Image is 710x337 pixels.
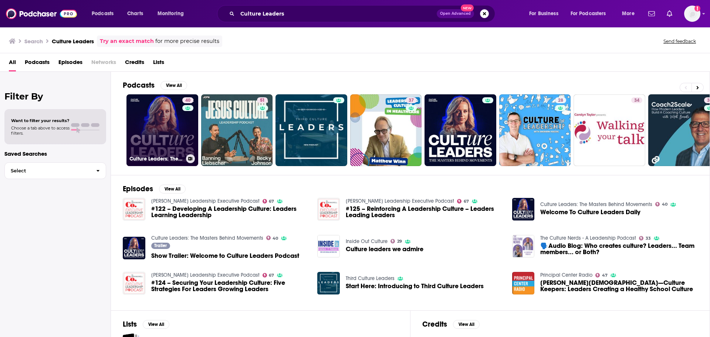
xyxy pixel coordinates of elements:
[269,274,274,277] span: 67
[558,97,563,104] span: 28
[655,202,667,206] a: 40
[634,97,639,104] span: 34
[422,320,447,329] h2: Credits
[646,237,651,240] span: 33
[595,273,608,277] a: 47
[346,283,484,289] a: Start Here: Introducing to Third Culture Leaders
[58,56,82,71] a: Episodes
[158,9,184,19] span: Monitoring
[151,206,309,218] a: #122 – Developing A Leadership Culture: Leaders Learning Leadership
[461,4,474,11] span: New
[540,272,592,278] a: Principal Center Radio
[123,272,145,294] a: #124 – Securing Your Leadership Culture: Five Strategies For Leaders Growing Leaders
[151,280,309,292] a: #124 – Securing Your Leadership Culture: Five Strategies For Leaders Growing Leaders
[154,243,167,248] span: Trailer
[5,168,90,173] span: Select
[406,97,417,103] a: 37
[123,320,169,329] a: ListsView All
[574,94,645,166] a: 34
[645,7,658,20] a: Show notifications dropdown
[160,81,187,90] button: View All
[153,56,164,71] a: Lists
[123,81,187,90] a: PodcastsView All
[661,38,698,44] button: Send feedback
[317,198,340,220] img: #125 – Reinforcing A Leadership Culture – Leaders Leading Leaders
[123,320,137,329] h2: Lists
[123,198,145,220] img: #122 – Developing A Leadership Culture: Leaders Learning Leadership
[346,246,423,252] a: Culture leaders we admire
[631,97,642,103] a: 34
[151,253,299,259] span: Show Trailer: Welcome to Culture Leaders Podcast
[566,8,617,20] button: open menu
[540,280,698,292] span: [PERSON_NAME][DEMOGRAPHIC_DATA]—Culture Keepers: Leaders Creating a Healthy School Culture
[464,200,469,203] span: 67
[123,184,153,193] h2: Episodes
[346,206,503,218] a: #125 – Reinforcing A Leadership Culture – Leaders Leading Leaders
[540,209,640,215] a: Welcome To Culture Leaders Daily
[4,162,106,179] button: Select
[185,97,190,104] span: 40
[152,8,193,20] button: open menu
[11,125,70,136] span: Choose a tab above to access filters.
[540,280,698,292] a: Anthony Muhammad—Culture Keepers: Leaders Creating a Healthy School Culture
[622,9,635,19] span: More
[151,198,260,204] a: Maxwell Leadership Executive Podcast
[512,272,535,294] img: Anthony Muhammad—Culture Keepers: Leaders Creating a Healthy School Culture
[224,5,502,22] div: Search podcasts, credits, & more...
[317,235,340,257] img: Culture leaders we admire
[409,97,414,104] span: 37
[4,91,106,102] h2: Filter By
[182,97,193,103] a: 40
[422,320,480,329] a: CreditsView All
[350,94,422,166] a: 37
[694,6,700,11] svg: Add a profile image
[123,184,186,193] a: EpisodesView All
[390,239,402,243] a: 29
[123,237,145,259] img: Show Trailer: Welcome to Culture Leaders Podcast
[639,236,651,240] a: 33
[524,8,568,20] button: open menu
[129,156,183,162] h3: Culture Leaders: The Masters Behind Movements
[143,320,169,329] button: View All
[346,198,454,204] a: Maxwell Leadership Executive Podcast
[317,272,340,294] img: Start Here: Introducing to Third Culture Leaders
[512,198,535,220] img: Welcome To Culture Leaders Daily
[453,320,480,329] button: View All
[457,199,469,203] a: 67
[127,9,143,19] span: Charts
[273,237,278,240] span: 40
[529,9,558,19] span: For Business
[24,38,43,45] h3: Search
[540,243,698,255] a: 🗣️Audio Blog: Who creates culture? Leaders... Team members... or Both?
[159,185,186,193] button: View All
[92,9,114,19] span: Podcasts
[126,94,198,166] a: 40Culture Leaders: The Masters Behind Movements
[440,12,471,16] span: Open Advanced
[437,9,474,18] button: Open AdvancedNew
[512,235,535,257] a: 🗣️Audio Blog: Who creates culture? Leaders... Team members... or Both?
[257,97,268,103] a: 51
[617,8,644,20] button: open menu
[11,118,70,123] span: Want to filter your results?
[25,56,50,71] a: Podcasts
[499,94,571,166] a: 28
[260,97,265,104] span: 51
[9,56,16,71] a: All
[122,8,148,20] a: Charts
[87,8,123,20] button: open menu
[662,203,667,206] span: 40
[266,236,278,240] a: 40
